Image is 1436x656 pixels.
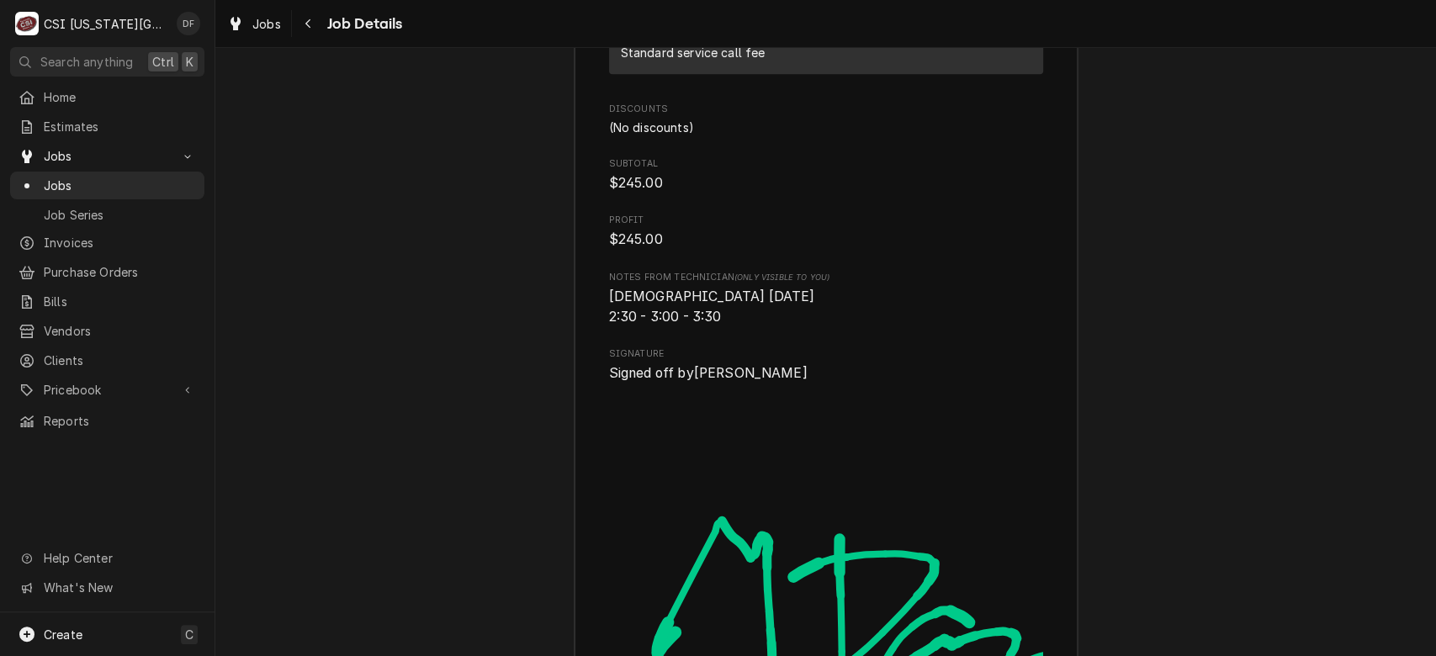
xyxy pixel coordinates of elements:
[15,12,39,35] div: C
[177,12,200,35] div: David Fannin's Avatar
[609,214,1043,250] div: Profit
[609,173,1043,193] span: Subtotal
[10,347,204,374] a: Clients
[609,347,1043,361] span: Signature
[609,363,1043,384] span: Signed Off By
[10,47,204,77] button: Search anythingCtrlK
[40,53,133,71] span: Search anything
[10,317,204,345] a: Vendors
[609,214,1043,227] span: Profit
[609,175,663,191] span: $245.00
[185,626,193,643] span: C
[44,352,196,369] span: Clients
[609,271,1043,284] span: Notes from Technician
[10,172,204,199] a: Jobs
[609,157,1043,193] div: Subtotal
[734,272,829,282] span: (Only Visible to You)
[44,627,82,642] span: Create
[44,177,196,194] span: Jobs
[10,288,204,315] a: Bills
[609,119,1043,136] div: Discounts List
[609,287,1043,326] span: [object Object]
[44,206,196,224] span: Job Series
[44,118,196,135] span: Estimates
[295,10,322,37] button: Navigate back
[10,83,204,111] a: Home
[10,113,204,140] a: Estimates
[44,293,196,310] span: Bills
[621,44,766,61] div: Standard service call fee
[10,574,204,601] a: Go to What's New
[44,549,194,567] span: Help Center
[44,88,196,106] span: Home
[609,157,1043,171] span: Subtotal
[252,15,281,33] span: Jobs
[220,10,288,38] a: Jobs
[44,381,171,399] span: Pricebook
[10,258,204,286] a: Purchase Orders
[609,231,663,247] span: $245.00
[44,263,196,281] span: Purchase Orders
[177,12,200,35] div: DF
[10,201,204,229] a: Job Series
[44,322,196,340] span: Vendors
[10,376,204,404] a: Go to Pricebook
[10,407,204,435] a: Reports
[10,142,204,170] a: Go to Jobs
[44,147,171,165] span: Jobs
[44,579,194,596] span: What's New
[609,230,1043,250] span: Profit
[152,53,174,71] span: Ctrl
[44,412,196,430] span: Reports
[609,288,815,325] span: [DEMOGRAPHIC_DATA] [DATE] 2:30 - 3:00 - 3:30
[609,103,1043,116] span: Discounts
[15,12,39,35] div: CSI Kansas City's Avatar
[322,13,403,35] span: Job Details
[44,234,196,251] span: Invoices
[186,53,193,71] span: K
[10,229,204,257] a: Invoices
[10,544,204,572] a: Go to Help Center
[609,271,1043,327] div: [object Object]
[44,15,167,33] div: CSI [US_STATE][GEOGRAPHIC_DATA]
[609,103,1043,136] div: Discounts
